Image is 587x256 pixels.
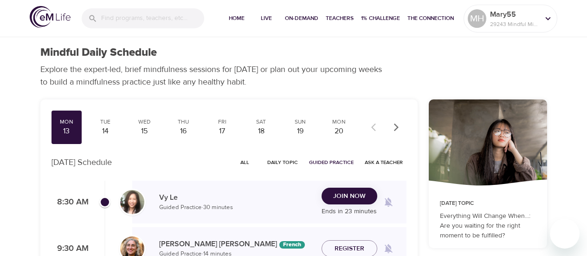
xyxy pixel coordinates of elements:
[211,118,234,126] div: Fri
[30,6,71,28] img: logo
[407,13,454,23] span: The Connection
[94,126,117,137] div: 14
[322,207,377,217] p: Ends in 23 minutes
[490,9,539,20] p: Mary55
[133,118,156,126] div: Wed
[226,13,248,23] span: Home
[333,190,366,202] span: Join Now
[361,13,400,23] span: 1% Challenge
[289,126,312,137] div: 19
[52,156,112,169] p: [DATE] Schedule
[440,199,536,208] p: [DATE] Topic
[159,192,314,203] p: Vy Le
[328,118,351,126] div: Mon
[305,155,357,170] button: Guided Practice
[234,158,256,167] span: All
[468,9,486,28] div: MH
[328,126,351,137] div: 20
[267,158,298,167] span: Daily Topic
[361,155,406,170] button: Ask a Teacher
[550,219,580,249] iframe: Button to launch messaging window
[40,46,157,59] h1: Mindful Daily Schedule
[159,203,314,212] p: Guided Practice · 30 minutes
[490,20,539,28] p: 29243 Mindful Minutes
[250,118,273,126] div: Sat
[377,191,400,213] span: Remind me when a class goes live every Monday at 8:30 AM
[255,13,277,23] span: Live
[309,158,354,167] span: Guided Practice
[172,118,195,126] div: Thu
[159,238,314,249] p: [PERSON_NAME] [PERSON_NAME]
[94,118,117,126] div: Tue
[101,8,204,28] input: Find programs, teachers, etc...
[55,126,78,137] div: 13
[365,158,403,167] span: Ask a Teacher
[55,118,78,126] div: Mon
[211,126,234,137] div: 17
[440,211,536,241] p: Everything Will Change When...: Are you waiting for the right moment to be fulfilled?
[326,13,354,23] span: Teachers
[335,243,364,255] span: Register
[289,118,312,126] div: Sun
[230,155,260,170] button: All
[52,196,89,209] p: 8:30 AM
[264,155,302,170] button: Daily Topic
[52,243,89,255] p: 9:30 AM
[172,126,195,137] div: 16
[40,63,388,88] p: Explore the expert-led, brief mindfulness sessions for [DATE] or plan out your upcoming weeks to ...
[120,190,144,214] img: vy-profile-good-3.jpg
[133,126,156,137] div: 15
[279,241,305,249] div: The episodes in this programs will be in French
[250,126,273,137] div: 18
[322,188,377,205] button: Join Now
[285,13,318,23] span: On-Demand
